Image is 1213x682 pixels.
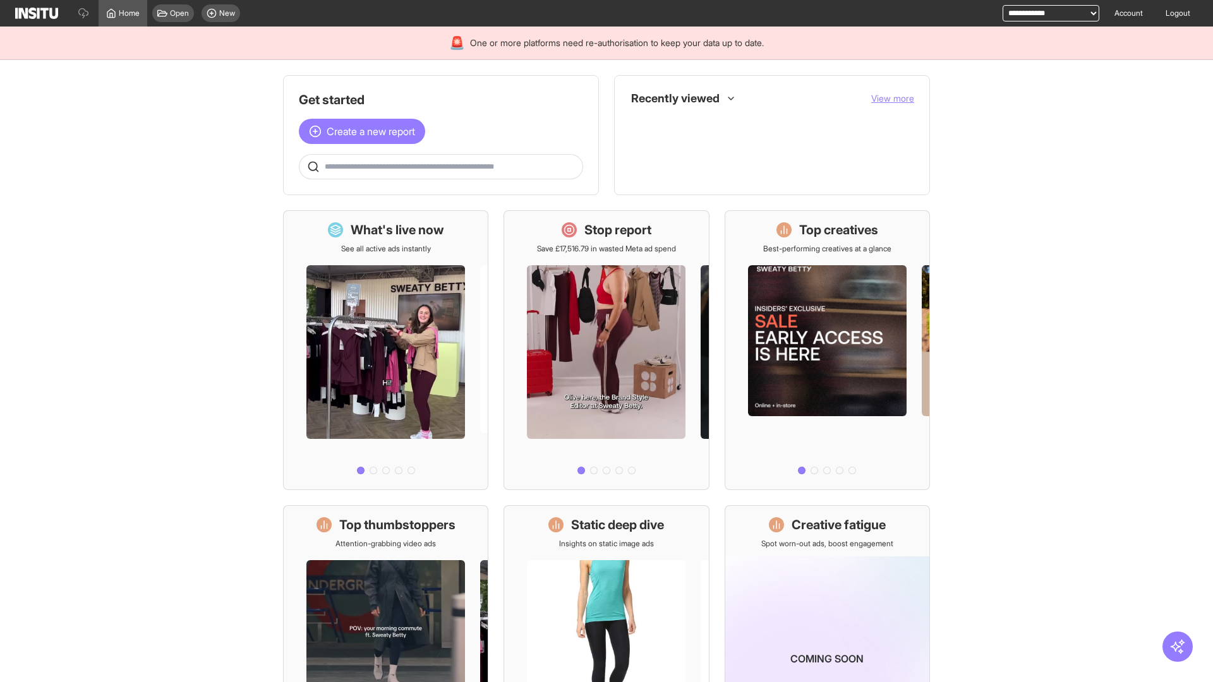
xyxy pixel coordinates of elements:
p: See all active ads instantly [341,244,431,254]
p: Insights on static image ads [559,539,654,549]
a: Top creativesBest-performing creatives at a glance [725,210,930,490]
a: What's live nowSee all active ads instantly [283,210,488,490]
h1: Static deep dive [571,516,664,534]
div: 🚨 [449,34,465,52]
span: New [219,8,235,18]
h1: Get started [299,91,583,109]
h1: Top thumbstoppers [339,516,456,534]
p: Save £17,516.79 in wasted Meta ad spend [537,244,676,254]
img: Logo [15,8,58,19]
p: Best-performing creatives at a glance [763,244,891,254]
p: Attention-grabbing video ads [335,539,436,549]
h1: Top creatives [799,221,878,239]
h1: Stop report [584,221,651,239]
a: Stop reportSave £17,516.79 in wasted Meta ad spend [504,210,709,490]
span: Create a new report [327,124,415,139]
button: View more [871,92,914,105]
button: Create a new report [299,119,425,144]
span: One or more platforms need re-authorisation to keep your data up to date. [470,37,764,49]
span: Open [170,8,189,18]
span: View more [871,93,914,104]
h1: What's live now [351,221,444,239]
span: Home [119,8,140,18]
